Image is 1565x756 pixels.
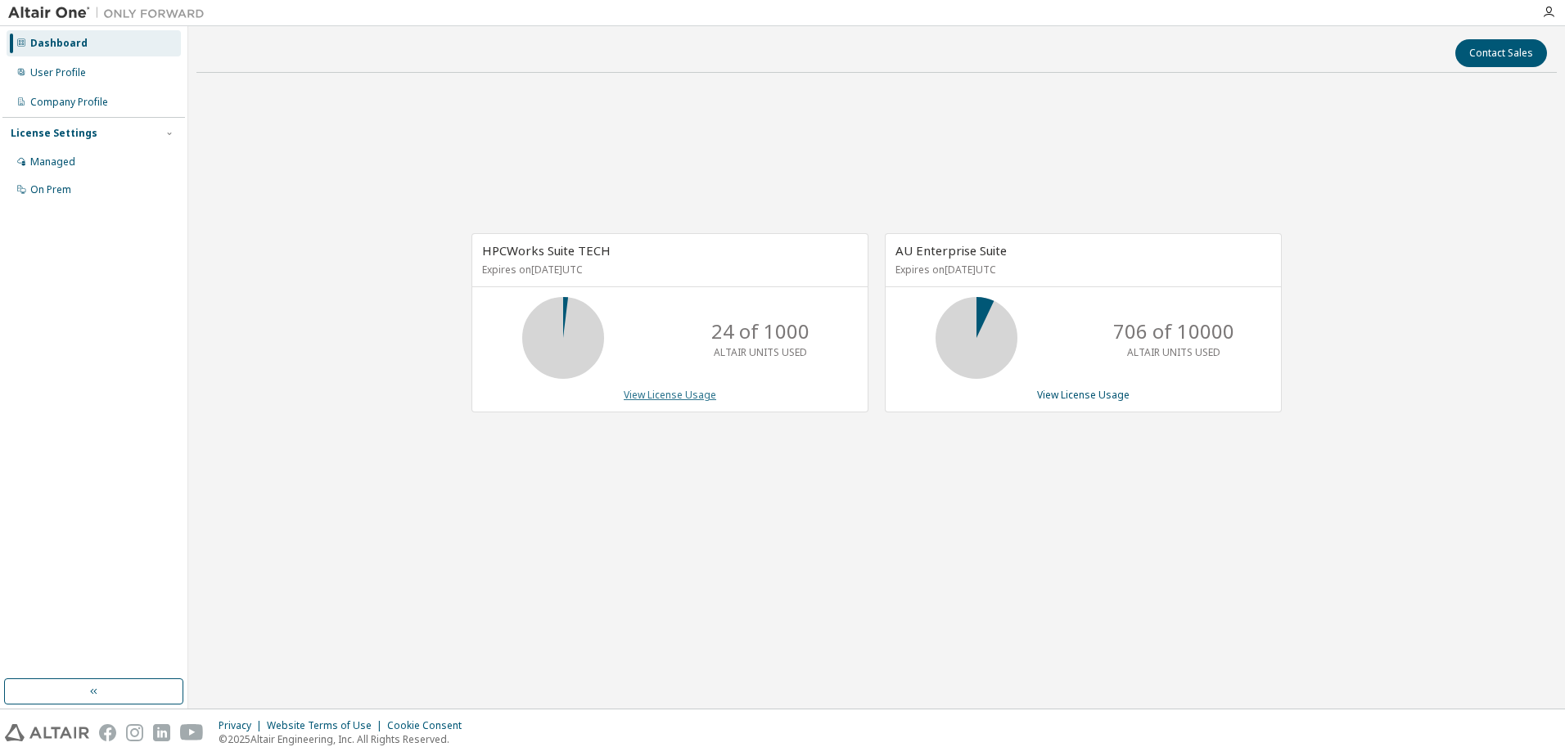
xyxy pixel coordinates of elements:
[895,263,1267,277] p: Expires on [DATE] UTC
[219,719,267,732] div: Privacy
[711,317,810,345] p: 24 of 1000
[126,724,143,741] img: instagram.svg
[11,127,97,140] div: License Settings
[1127,345,1220,359] p: ALTAIR UNITS USED
[714,345,807,359] p: ALTAIR UNITS USED
[30,183,71,196] div: On Prem
[30,37,88,50] div: Dashboard
[895,242,1007,259] span: AU Enterprise Suite
[99,724,116,741] img: facebook.svg
[219,732,471,746] p: © 2025 Altair Engineering, Inc. All Rights Reserved.
[30,155,75,169] div: Managed
[30,66,86,79] div: User Profile
[8,5,213,21] img: Altair One
[624,388,716,402] a: View License Usage
[153,724,170,741] img: linkedin.svg
[180,724,204,741] img: youtube.svg
[482,263,854,277] p: Expires on [DATE] UTC
[5,724,89,741] img: altair_logo.svg
[1037,388,1130,402] a: View License Usage
[267,719,387,732] div: Website Terms of Use
[387,719,471,732] div: Cookie Consent
[1113,317,1234,345] p: 706 of 10000
[30,96,108,109] div: Company Profile
[482,242,611,259] span: HPCWorks Suite TECH
[1455,39,1547,67] button: Contact Sales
